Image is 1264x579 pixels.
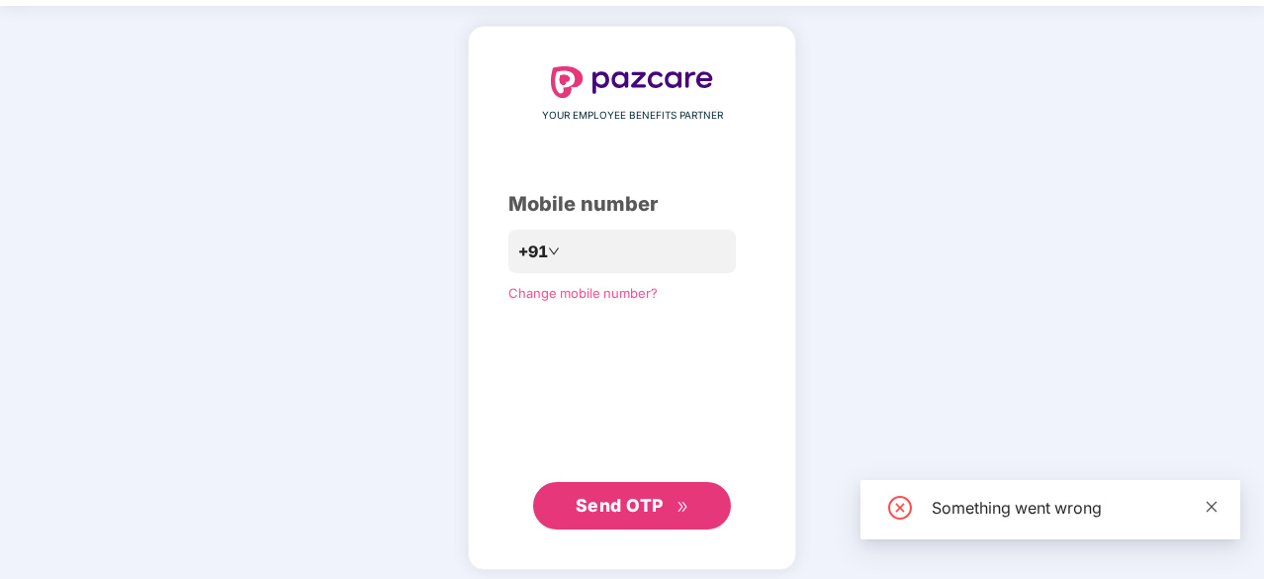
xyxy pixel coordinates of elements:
[508,285,658,301] a: Change mobile number?
[576,495,664,516] span: Send OTP
[518,240,548,264] span: +91
[888,496,912,520] span: close-circle
[548,245,560,257] span: down
[677,501,689,514] span: double-right
[932,496,1217,520] div: Something went wrong
[508,189,756,220] div: Mobile number
[542,108,723,124] span: YOUR EMPLOYEE BENEFITS PARTNER
[1205,500,1219,514] span: close
[551,66,713,98] img: logo
[533,482,731,530] button: Send OTPdouble-right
